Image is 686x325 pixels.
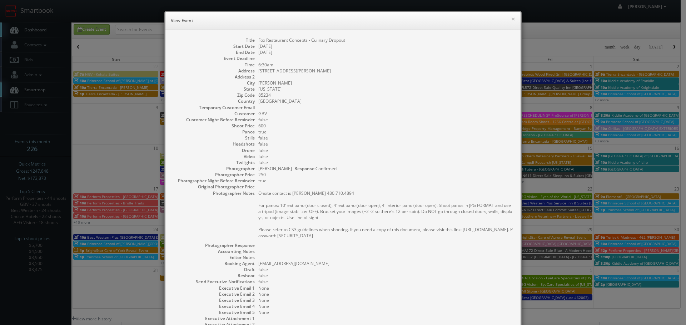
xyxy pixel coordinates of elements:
dt: Accounting Notes [173,248,255,254]
b: Response: [294,166,315,172]
h6: View Event [171,17,515,24]
dt: Drone [173,147,255,153]
dd: true [258,178,513,184]
dt: Twilights [173,159,255,166]
dt: Reshoot [173,273,255,279]
dd: [EMAIL_ADDRESS][DOMAIN_NAME] [258,260,513,266]
dd: false [258,135,513,141]
dt: Stills [173,135,255,141]
dd: GBV [258,111,513,117]
dd: Fox Restaurant Concepts - Culinary Dropout [258,37,513,43]
dd: [PERSON_NAME] - Confirmed [258,166,513,172]
dd: false [258,153,513,159]
dd: false [258,159,513,166]
dt: Address [173,68,255,74]
dd: None [258,309,513,315]
dt: Original Photographer Price [173,184,255,190]
dt: Start Date [173,43,255,49]
dt: Address 2 [173,74,255,80]
dt: Time [173,62,255,68]
dt: Photographer Notes [173,190,255,196]
dt: Executive Email 3 [173,297,255,303]
dt: End Date [173,49,255,55]
dt: Photographer [173,166,255,172]
dd: None [258,303,513,309]
dd: [DATE] [258,43,513,49]
dd: 6:30am [258,62,513,68]
dd: false [258,141,513,147]
dd: false [258,273,513,279]
dt: Headshots [173,141,255,147]
dd: 250 [258,172,513,178]
dt: Photographer Price [173,172,255,178]
dt: Customer Night Before Reminder [173,117,255,123]
dt: Zip Code [173,92,255,98]
dd: 600 [258,123,513,129]
dd: [US_STATE] [258,86,513,92]
dt: Send Executive Notifications [173,279,255,285]
dt: Editor Notes [173,254,255,260]
pre: Onsite contact is [PERSON_NAME] 480.710.4894 For panos: 10' ext pano (door closed), 4' ext pano (... [258,190,513,239]
dt: Photographer Night Before Reminder [173,178,255,184]
dt: City [173,80,255,86]
dd: [PERSON_NAME] [258,80,513,86]
dt: Customer [173,111,255,117]
dd: None [258,291,513,297]
dt: Executive Email 5 [173,309,255,315]
dt: Temporary Customer Email [173,105,255,111]
dd: false [258,117,513,123]
dd: [DATE] [258,49,513,55]
dd: true [258,129,513,135]
dt: Panos [173,129,255,135]
dd: [GEOGRAPHIC_DATA] [258,98,513,104]
dt: Executive Email 2 [173,291,255,297]
dd: 85234 [258,92,513,98]
button: × [511,16,515,21]
dd: [STREET_ADDRESS][PERSON_NAME] [258,68,513,74]
dd: false [258,279,513,285]
dt: Event Deadline [173,55,255,61]
dt: Shoot Price [173,123,255,129]
dt: Video [173,153,255,159]
dt: Photographer Response [173,242,255,248]
dt: Draft [173,266,255,273]
dt: Title [173,37,255,43]
dd: false [258,266,513,273]
dt: Booking Agent [173,260,255,266]
dt: Executive Email 4 [173,303,255,309]
dt: Executive Attachment 1 [173,315,255,321]
dt: State [173,86,255,92]
dd: false [258,147,513,153]
dt: Country [173,98,255,104]
dd: None [258,285,513,291]
dd: None [258,297,513,303]
dt: Executive Email 1 [173,285,255,291]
